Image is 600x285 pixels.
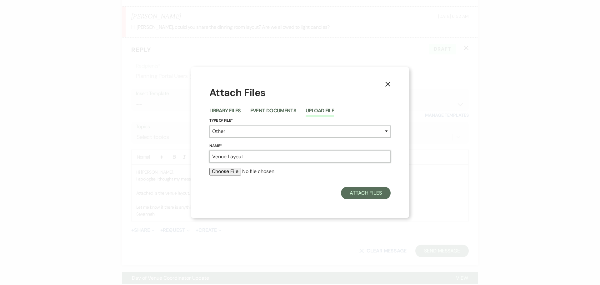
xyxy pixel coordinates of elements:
label: Name* [209,143,391,150]
h1: Attach Files [209,86,391,100]
button: Event Documents [250,108,296,117]
button: Upload File [306,108,334,117]
button: Attach Files [341,187,391,199]
label: Type of File* [209,117,391,124]
button: Library Files [209,108,241,117]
